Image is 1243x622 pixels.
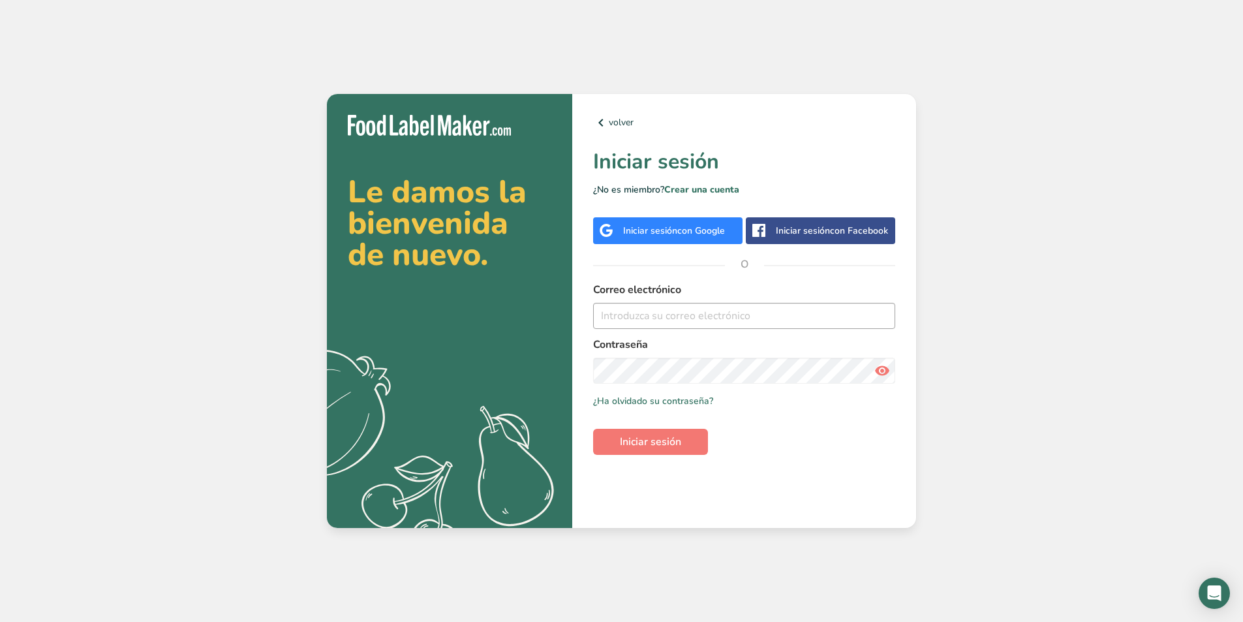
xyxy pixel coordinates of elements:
[593,337,895,352] label: Contraseña
[593,146,895,178] h1: Iniciar sesión
[776,224,888,238] div: Iniciar sesión
[348,115,511,136] img: Food Label Maker
[664,183,739,196] a: Crear una cuenta
[593,429,708,455] button: Iniciar sesión
[725,245,764,284] span: O
[593,282,895,298] label: Correo electrónico
[677,225,725,237] span: con Google
[620,434,681,450] span: Iniciar sesión
[830,225,888,237] span: con Facebook
[348,176,551,270] h2: Le damos la bienvenida de nuevo.
[623,224,725,238] div: Iniciar sesión
[593,394,713,408] a: ¿Ha olvidado su contraseña?
[593,303,895,329] input: Introduzca su correo electrónico
[1199,578,1230,609] div: Open Intercom Messenger
[593,183,895,196] p: ¿No es miembro?
[593,115,895,131] a: volver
